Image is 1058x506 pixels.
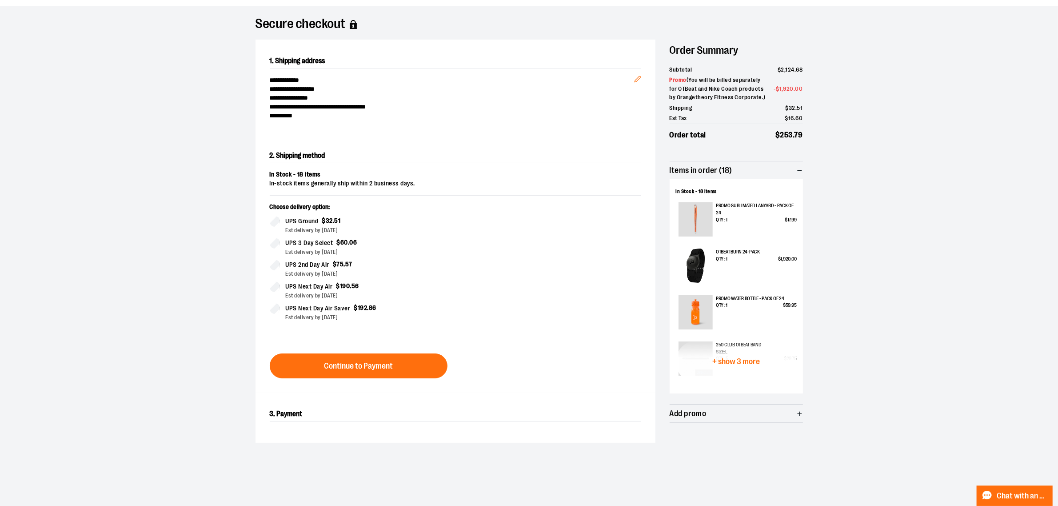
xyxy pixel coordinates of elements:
span: . [791,302,791,308]
span: $ [786,104,789,111]
span: Est Tax [670,114,687,123]
span: ( You will be billed separately for OTBeat and Nike Coach products by Orangetheory Fitness Corpor... [670,76,766,100]
span: UPS Ground [286,216,319,226]
span: 190 [340,282,350,289]
span: . [794,115,796,121]
span: , [782,85,783,92]
span: 16 [788,115,794,121]
span: . [794,85,795,92]
span: 60 [340,239,348,246]
p: OTbeat Burn 24-pack [716,249,796,256]
span: $ [354,304,358,311]
div: Est delivery by [DATE] [286,270,448,278]
span: + show 3 more [712,357,760,366]
div: In-stock items generally ship within 2 business days. [270,179,641,188]
span: 124 [786,66,795,73]
span: Continue to Payment [324,362,393,370]
span: . [794,66,796,73]
span: 79 [794,131,803,139]
input: UPS 2nd Day Air$75.57Est delivery by [DATE] [270,260,280,270]
span: $ [778,256,781,262]
div: In Stock - 18 items [676,188,797,195]
span: Order total [670,129,707,141]
span: 2 [781,66,785,73]
span: $ [776,85,779,92]
span: Qty : 1 [716,302,727,309]
span: Qty : 1 [716,256,727,263]
p: Promo Sublimated Lanyard - Pack of 24 [716,202,796,216]
span: Chat with an Expert [997,492,1047,500]
span: 56 [351,282,359,289]
span: . [793,131,794,139]
input: UPS 3 Day Select$60.06Est delivery by [DATE] [270,238,280,249]
span: 68 [796,66,803,73]
span: 920 [783,85,794,92]
span: 32 [326,217,333,224]
span: $ [322,217,326,224]
span: $ [778,66,781,73]
span: $ [785,217,787,223]
span: Subtotal [670,65,692,74]
span: . [344,261,346,268]
span: . [367,304,369,311]
span: Items in order (18) [670,166,733,175]
h2: Order Summary [670,40,803,61]
h1: Secure checkout [256,20,803,29]
span: . [795,104,797,111]
span: Shipping [670,104,692,112]
span: $ [336,282,340,289]
span: Qty : 1 [716,217,727,224]
input: UPS Next Day Air Saver$192.86Est delivery by [DATE] [270,303,280,314]
span: 00 [791,256,796,262]
span: 86 [369,304,376,311]
div: Est delivery by [DATE] [286,226,448,234]
h2: 2. Shipping method [270,149,641,163]
span: . [791,256,791,262]
span: $ [783,302,786,308]
span: $ [333,261,337,268]
div: In Stock - 18 items [270,170,641,179]
span: UPS 3 Day Select [286,238,333,248]
button: + show 3 more [676,341,797,383]
span: . [350,282,352,289]
span: . [333,217,335,224]
span: 59 [786,302,791,308]
span: $ [775,131,780,139]
span: Add promo [670,410,707,418]
h2: 1. Shipping address [270,54,641,68]
span: $ [337,239,341,246]
span: - [774,84,803,93]
span: $ [785,115,789,121]
span: . [348,239,350,246]
span: 192 [358,304,367,311]
span: 00 [795,85,803,92]
span: , [782,256,783,262]
span: , [784,66,786,73]
span: 06 [350,239,357,246]
span: 17 [787,217,791,223]
button: Continue to Payment [270,353,447,378]
span: 99 [791,217,796,223]
span: 75 [337,261,344,268]
span: UPS Next Day Air [286,281,333,292]
div: Est delivery by [DATE] [286,248,448,256]
h2: 3. Payment [270,407,641,422]
input: UPS Ground$32.51Est delivery by [DATE] [270,216,280,227]
span: 95 [791,302,796,308]
span: 1 [781,256,783,262]
div: Est delivery by [DATE] [286,313,448,321]
span: 57 [345,261,352,268]
span: 1 [779,85,782,92]
p: Promo Water Bottle - Pack of 24 [716,295,796,302]
span: 51 [335,217,341,224]
span: Promo [670,76,687,83]
span: UPS 2nd Day Air [286,260,330,270]
input: UPS Next Day Air$190.56Est delivery by [DATE] [270,281,280,292]
span: 60 [796,115,803,121]
button: Chat with an Expert [977,486,1053,506]
span: . [791,217,791,223]
button: Items in order (18) [670,161,803,179]
span: 253 [780,131,793,139]
div: Est delivery by [DATE] [286,292,448,300]
span: 920 [783,256,791,262]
